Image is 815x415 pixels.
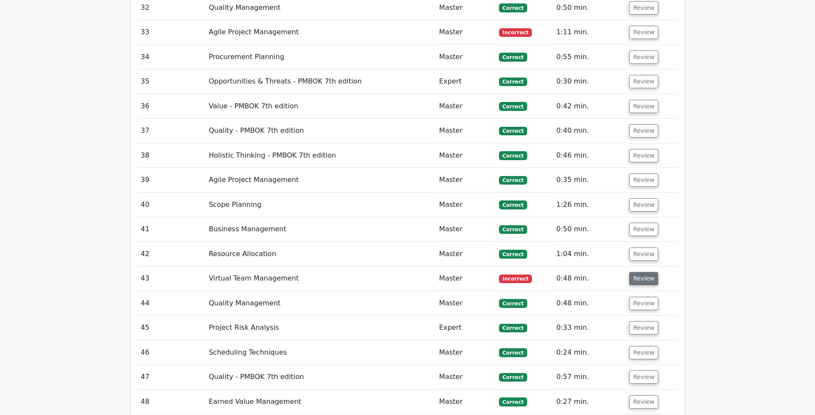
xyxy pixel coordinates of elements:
[205,143,436,168] td: Holistic Thinking - PMBOK 7th edition
[436,168,496,192] td: Master
[629,297,658,310] button: Review
[499,176,527,185] span: Correct
[629,248,658,261] button: Review
[553,20,626,45] td: 1:11 min.
[436,365,496,389] td: Master
[205,193,436,217] td: Scope Planning
[205,69,436,94] td: Opportunities & Threats - PMBOK 7th edition
[137,143,206,168] td: 38
[137,193,206,217] td: 40
[499,28,532,37] span: Incorrect
[629,1,658,15] button: Review
[137,390,206,414] td: 48
[436,193,496,217] td: Master
[137,69,206,94] td: 35
[499,3,527,12] span: Correct
[205,94,436,119] td: Value - PMBOK 7th edition
[137,217,206,242] td: 41
[629,75,658,88] button: Review
[553,217,626,242] td: 0:50 min.
[436,119,496,143] td: Master
[499,53,527,61] span: Correct
[205,45,436,69] td: Procurement Planning
[499,324,527,332] span: Correct
[499,373,527,382] span: Correct
[205,340,436,365] td: Scheduling Techniques
[553,242,626,266] td: 1:04 min.
[436,143,496,168] td: Master
[436,20,496,45] td: Master
[629,100,658,113] button: Review
[205,20,436,45] td: Agile Project Management
[205,365,436,389] td: Quality - PMBOK 7th edition
[499,299,527,308] span: Correct
[629,346,658,359] button: Review
[137,340,206,365] td: 46
[436,94,496,119] td: Master
[137,316,206,340] td: 45
[205,119,436,143] td: Quality - PMBOK 7th edition
[205,390,436,414] td: Earned Value Management
[205,316,436,340] td: Project Risk Analysis
[629,149,658,162] button: Review
[499,102,527,110] span: Correct
[499,151,527,160] span: Correct
[137,242,206,266] td: 42
[137,45,206,69] td: 34
[629,321,658,334] button: Review
[499,78,527,86] span: Correct
[137,291,206,316] td: 44
[205,266,436,291] td: Virtual Team Management
[436,242,496,266] td: Master
[553,365,626,389] td: 0:57 min.
[137,168,206,192] td: 39
[137,119,206,143] td: 37
[137,365,206,389] td: 47
[553,45,626,69] td: 0:55 min.
[205,168,436,192] td: Agile Project Management
[553,143,626,168] td: 0:46 min.
[629,198,658,212] button: Review
[436,45,496,69] td: Master
[629,223,658,236] button: Review
[629,173,658,187] button: Review
[436,266,496,291] td: Master
[499,397,527,406] span: Correct
[553,69,626,94] td: 0:30 min.
[553,291,626,316] td: 0:48 min.
[629,124,658,137] button: Review
[629,26,658,39] button: Review
[629,272,658,285] button: Review
[436,69,496,94] td: Expert
[499,275,532,283] span: Incorrect
[436,390,496,414] td: Master
[499,348,527,357] span: Correct
[499,200,527,209] span: Correct
[137,20,206,45] td: 33
[499,250,527,258] span: Correct
[436,291,496,316] td: Master
[629,395,658,409] button: Review
[436,217,496,242] td: Master
[553,94,626,119] td: 0:42 min.
[553,340,626,365] td: 0:24 min.
[553,390,626,414] td: 0:27 min.
[499,127,527,135] span: Correct
[629,51,658,64] button: Review
[553,316,626,340] td: 0:33 min.
[629,370,658,384] button: Review
[205,217,436,242] td: Business Management
[137,94,206,119] td: 36
[499,225,527,234] span: Correct
[205,291,436,316] td: Quality Management
[436,316,496,340] td: Expert
[436,340,496,365] td: Master
[553,193,626,217] td: 1:26 min.
[553,266,626,291] td: 0:48 min.
[205,242,436,266] td: Resource Allocation
[137,266,206,291] td: 43
[553,119,626,143] td: 0:40 min.
[553,168,626,192] td: 0:35 min.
